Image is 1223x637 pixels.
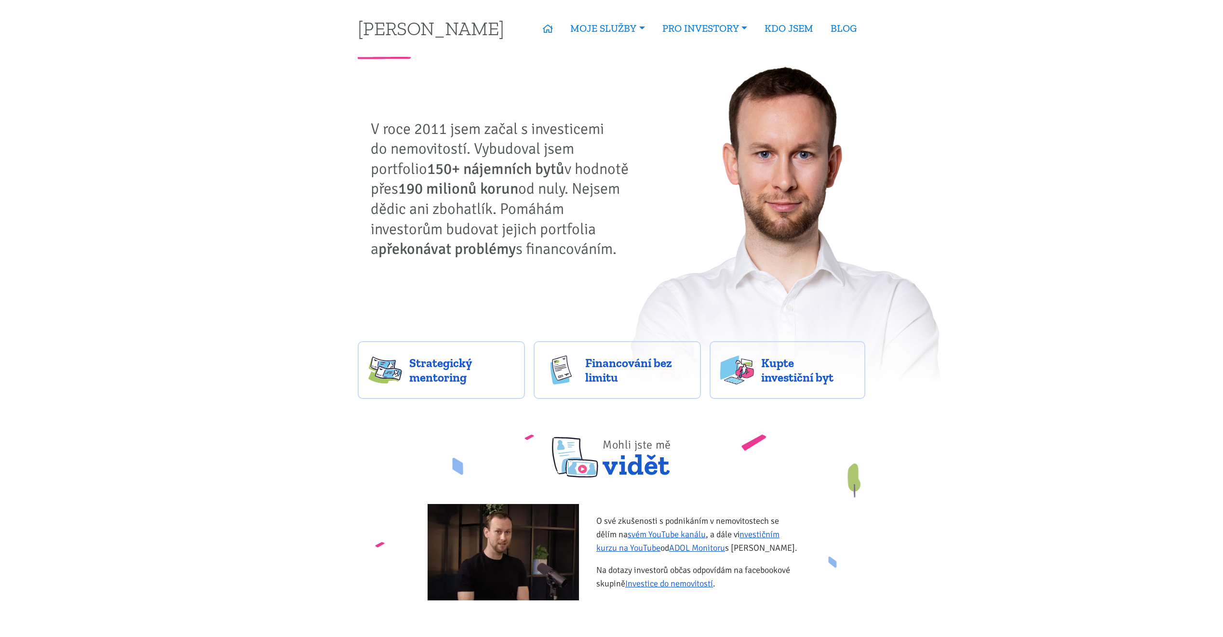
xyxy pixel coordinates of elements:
a: [PERSON_NAME] [358,19,504,38]
a: KDO JSEM [756,17,822,40]
a: Financování bez limitu [534,341,701,399]
a: svém YouTube kanálu [628,529,706,540]
a: MOJE SLUŽBY [562,17,653,40]
a: Investice do nemovitostí [625,578,713,589]
strong: 150+ nájemních bytů [427,159,564,178]
p: O své zkušenosti s podnikáním v nemovitostech se dělím na , a dále v od s [PERSON_NAME]. [596,514,800,555]
img: strategy [368,356,402,385]
span: Mohli jste mě [603,438,671,452]
a: ADOL Monitoru [669,543,725,553]
a: PRO INVESTORY [654,17,756,40]
a: BLOG [822,17,865,40]
a: Kupte investiční byt [710,341,865,399]
img: finance [544,356,578,385]
p: V roce 2011 jsem začal s investicemi do nemovitostí. Vybudoval jsem portfolio v hodnotě přes od n... [371,119,636,259]
span: Financování bez limitu [585,356,690,385]
a: Strategický mentoring [358,341,525,399]
span: Kupte investiční byt [761,356,855,385]
img: flats [720,356,754,385]
span: Strategický mentoring [409,356,514,385]
p: Na dotazy investorů občas odpovídám na facebookové skupině . [596,563,800,590]
span: vidět [603,425,671,478]
strong: překonávat problémy [378,239,516,258]
strong: 190 milionů korun [398,179,518,198]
